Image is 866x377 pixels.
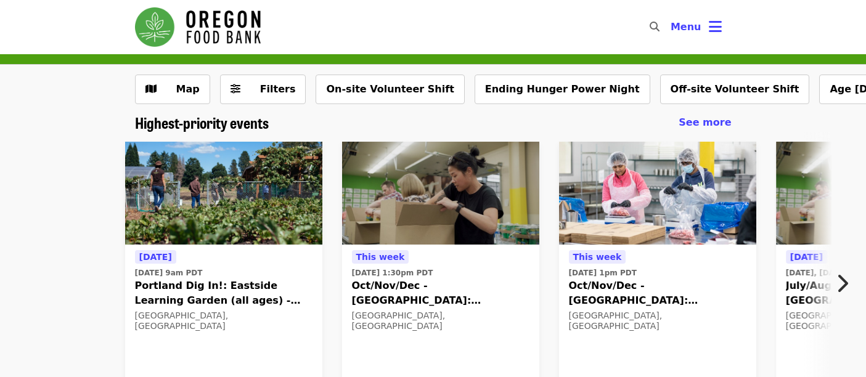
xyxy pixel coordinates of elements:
span: Menu [671,21,701,33]
i: chevron-right icon [836,272,848,295]
time: [DATE] 1pm PDT [569,267,637,278]
span: [DATE] [790,252,823,262]
button: Filters (0 selected) [220,75,306,104]
img: Oregon Food Bank - Home [135,7,261,47]
time: [DATE] 1:30pm PDT [352,267,433,278]
span: Map [176,83,200,95]
span: See more [679,116,731,128]
span: This week [573,252,622,262]
button: Show map view [135,75,210,104]
div: [GEOGRAPHIC_DATA], [GEOGRAPHIC_DATA] [352,310,529,331]
button: Off-site Volunteer Shift [660,75,810,104]
img: Portland Dig In!: Eastside Learning Garden (all ages) - Aug/Sept/Oct organized by Oregon Food Bank [125,142,322,245]
span: Portland Dig In!: Eastside Learning Garden (all ages) - Aug/Sept/Oct [135,278,312,308]
span: Highest-priority events [135,111,269,133]
time: [DATE] 9am PDT [135,267,203,278]
a: See more [679,115,731,130]
span: Oct/Nov/Dec - [GEOGRAPHIC_DATA]: Repack/Sort (age [DEMOGRAPHIC_DATA]+) [569,278,746,308]
input: Search [667,12,677,42]
button: Toggle account menu [661,12,732,42]
img: Oct/Nov/Dec - Beaverton: Repack/Sort (age 10+) organized by Oregon Food Bank [559,142,756,245]
span: Filters [260,83,296,95]
div: Highest-priority events [125,114,741,132]
button: Ending Hunger Power Night [475,75,650,104]
button: On-site Volunteer Shift [316,75,464,104]
span: Oct/Nov/Dec - [GEOGRAPHIC_DATA]: Repack/Sort (age [DEMOGRAPHIC_DATA]+) [352,278,529,308]
button: Next item [825,266,866,301]
span: [DATE] [139,252,172,262]
a: Highest-priority events [135,114,269,132]
span: This week [356,252,405,262]
div: [GEOGRAPHIC_DATA], [GEOGRAPHIC_DATA] [569,310,746,331]
img: Oct/Nov/Dec - Portland: Repack/Sort (age 8+) organized by Oregon Food Bank [342,142,539,245]
div: [GEOGRAPHIC_DATA], [GEOGRAPHIC_DATA] [135,310,312,331]
i: bars icon [709,18,722,36]
i: search icon [650,21,660,33]
i: sliders-h icon [231,83,240,95]
i: map icon [145,83,157,95]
